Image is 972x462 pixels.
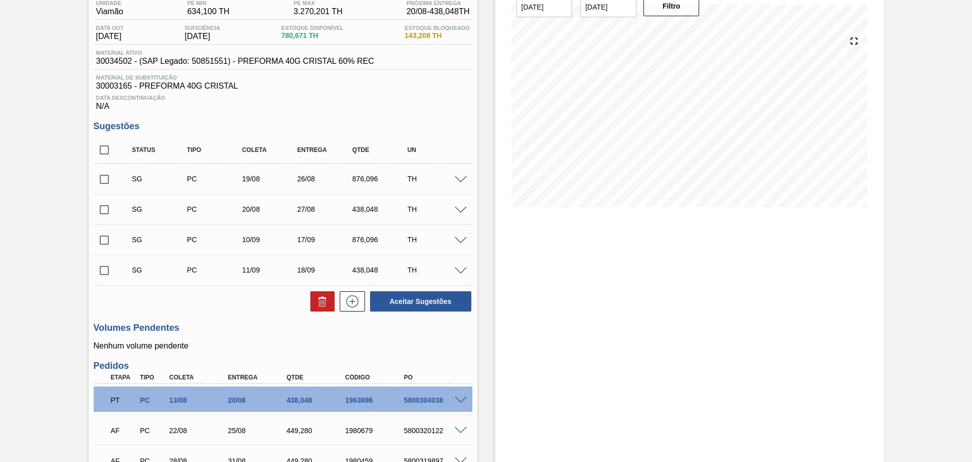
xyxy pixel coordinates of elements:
[281,25,344,31] span: Estoque Disponível
[94,91,472,111] div: N/A
[295,175,356,183] div: 26/08/2025
[295,205,356,213] div: 27/08/2025
[167,427,232,435] div: 22/08/2025
[239,175,301,183] div: 19/08/2025
[108,419,139,442] div: Aguardando Faturamento
[239,146,301,153] div: Coleta
[185,25,220,31] span: Suficiência
[239,236,301,244] div: 10/09/2025
[407,7,470,16] span: 20/08 - 438,048 TH
[96,7,124,16] span: Viamão
[184,205,246,213] div: Pedido de Compra
[111,427,136,435] p: AF
[350,205,411,213] div: 438,048
[295,266,356,274] div: 18/09/2025
[239,266,301,274] div: 11/09/2025
[94,361,472,371] h3: Pedidos
[130,266,191,274] div: Sugestão Criada
[350,266,411,274] div: 438,048
[137,427,168,435] div: Pedido de Compra
[405,266,466,274] div: TH
[305,291,335,312] div: Excluir Sugestões
[130,175,191,183] div: Sugestão Criada
[343,374,409,381] div: Código
[96,74,470,81] span: Material de Substituição
[184,236,246,244] div: Pedido de Compra
[405,236,466,244] div: TH
[94,341,472,351] p: Nenhum volume pendente
[187,7,229,16] span: 634,100 TH
[96,82,470,91] span: 30003165 - PREFORMA 40G CRISTAL
[284,374,350,381] div: Qtde
[401,396,467,404] div: 5800304038
[370,291,471,312] button: Aceitar Sugestões
[281,32,344,40] span: 780,671 TH
[111,396,136,404] p: PT
[405,146,466,153] div: UN
[108,389,139,411] div: Pedido em Trânsito
[404,25,469,31] span: Estoque Bloqueado
[130,205,191,213] div: Sugestão Criada
[225,374,291,381] div: Entrega
[96,50,374,56] span: Material ativo
[350,146,411,153] div: Qtde
[284,396,350,404] div: 438,048
[94,121,472,132] h3: Sugestões
[94,323,472,333] h3: Volumes Pendentes
[96,57,374,66] span: 30034502 - (SAP Legado: 50851551) - PREFORMA 40G CRISTAL 60% REC
[137,374,168,381] div: Tipo
[96,95,470,101] span: Data Descontinuação
[295,146,356,153] div: Entrega
[405,205,466,213] div: TH
[335,291,365,312] div: Nova sugestão
[239,205,301,213] div: 20/08/2025
[343,396,409,404] div: 1963696
[167,396,232,404] div: 13/08/2025
[350,236,411,244] div: 876,096
[185,32,220,41] span: [DATE]
[295,236,356,244] div: 17/09/2025
[225,427,291,435] div: 25/08/2025
[401,427,467,435] div: 5800320122
[350,175,411,183] div: 876,096
[130,146,191,153] div: Status
[108,374,139,381] div: Etapa
[184,175,246,183] div: Pedido de Compra
[184,266,246,274] div: Pedido de Compra
[294,7,343,16] span: 3.270,201 TH
[404,32,469,40] span: 143,208 TH
[167,374,232,381] div: Coleta
[130,236,191,244] div: Sugestão Criada
[225,396,291,404] div: 20/08/2025
[365,290,472,313] div: Aceitar Sugestões
[405,175,466,183] div: TH
[284,427,350,435] div: 449,280
[96,25,124,31] span: Data out
[96,32,124,41] span: [DATE]
[137,396,168,404] div: Pedido de Compra
[401,374,467,381] div: PO
[184,146,246,153] div: Tipo
[343,427,409,435] div: 1980679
